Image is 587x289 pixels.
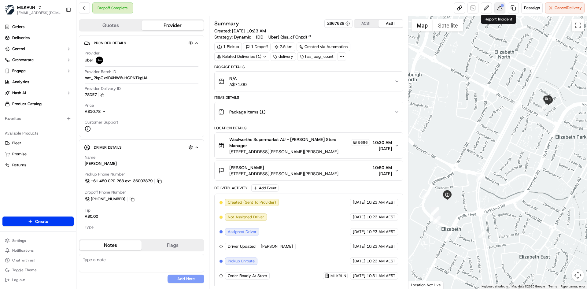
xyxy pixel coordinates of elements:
[431,208,439,216] div: 3
[96,57,103,64] img: uber-new-logo.jpeg
[142,240,204,250] button: Flags
[272,43,295,51] div: 2.5 km
[85,178,163,184] a: +61 480 020 263 ext. 36003879
[353,214,365,220] span: [DATE]
[215,72,403,91] button: N/AA$71.00
[327,21,350,26] button: 2667628
[378,20,403,28] button: AEST
[215,133,403,158] button: Woolworths Supermarket AU - [PERSON_NAME] Store Manager5686[STREET_ADDRESS][PERSON_NAME][PERSON_N...
[367,229,395,235] span: 10:23 AM AEST
[2,114,74,124] div: Favorites
[297,52,336,61] div: has_bag_count
[2,99,74,109] a: Product Catalog
[228,229,257,235] span: Assigned Driver
[12,24,24,30] span: Orders
[539,104,547,112] div: 9
[94,145,121,150] span: Driver Details
[214,186,248,191] div: Delivery Activity
[367,258,395,264] span: 10:23 AM AEST
[408,281,444,289] div: Location Not Live
[91,196,125,202] span: [PHONE_NUMBER]
[228,273,267,279] span: Order Ready At Store
[12,162,26,168] span: Returns
[232,28,266,34] span: [DATE] 10:23 AM
[431,207,439,215] div: 5
[2,55,74,65] button: Orchestrate
[85,92,104,98] button: 78DE7
[229,81,247,87] span: A$71.00
[297,43,350,51] a: Created via Automation
[353,258,365,264] span: [DATE]
[2,256,74,265] button: Chat with us!
[478,230,486,238] div: 1
[214,21,239,26] h3: Summary
[214,95,403,100] div: Items Details
[85,155,95,160] span: Name
[214,28,266,34] span: Created:
[229,165,264,171] span: [PERSON_NAME]
[214,126,403,131] div: Location Details
[85,75,148,81] span: bat_2kpGxriRXNW6uHGPNTkgUA
[85,214,98,219] div: A$0.00
[330,273,346,278] span: MILKRUN
[2,77,74,87] a: Analytics
[12,258,35,263] span: Chat with us!
[372,146,392,152] span: [DATE]
[271,52,296,61] div: delivery
[85,120,118,125] span: Customer Support
[12,90,26,96] span: Nash AI
[372,139,392,146] span: 10:30 AM
[511,285,545,288] span: Map data ©2025 Google
[91,178,153,184] span: +61 480 020 263 ext. 36003879
[5,5,15,15] img: MILKRUN
[228,258,255,264] span: Pickup Enroute
[2,217,74,226] button: Create
[17,4,35,10] button: MILKRUN
[2,160,74,170] button: Returns
[367,244,395,249] span: 10:23 AM AEST
[85,57,93,63] span: Uber
[572,19,584,31] button: Toggle fullscreen view
[548,285,557,288] a: Terms (opens in new tab)
[229,75,247,81] span: N/A
[412,19,433,31] button: Show street map
[12,248,34,253] span: Notifications
[85,86,121,91] span: Provider Delivery ID
[12,277,25,282] span: Log out
[2,22,74,32] a: Orders
[85,190,126,195] span: Dropoff Phone Number
[84,38,199,48] button: Provider Details
[476,174,484,182] div: 7
[229,149,370,155] span: [STREET_ADDRESS][PERSON_NAME][PERSON_NAME]
[2,128,74,138] div: Available Products
[431,207,439,215] div: 4
[85,109,138,114] button: A$10.78
[367,214,395,220] span: 10:23 AM AEST
[228,244,256,249] span: Driver Updated
[85,224,94,230] span: Type
[433,216,441,224] div: 6
[12,68,26,74] span: Engage
[372,171,392,177] span: [DATE]
[2,33,74,43] a: Deliveries
[214,65,403,69] div: Package Details
[555,5,582,11] span: Cancel Delivery
[481,15,516,24] div: Report Incident
[234,34,307,40] span: Dynamic - (DD + Uber) (dss_cPCnzd)
[229,171,338,177] span: [STREET_ADDRESS][PERSON_NAME][PERSON_NAME]
[2,66,74,76] button: Engage
[85,103,94,108] span: Price
[243,43,271,51] div: 1 Dropoff
[215,161,403,180] button: [PERSON_NAME][STREET_ADDRESS][PERSON_NAME][PERSON_NAME]10:50 AM[DATE]
[482,284,508,289] button: Keyboard shortcuts
[12,140,21,146] span: Fleet
[353,244,365,249] span: [DATE]
[410,281,430,289] a: Open this area in Google Maps (opens a new window)
[353,229,365,235] span: [DATE]
[79,20,142,30] button: Quotes
[17,10,61,15] span: [EMAIL_ADDRESS][DOMAIN_NAME]
[35,218,48,224] span: Create
[410,281,430,289] img: Google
